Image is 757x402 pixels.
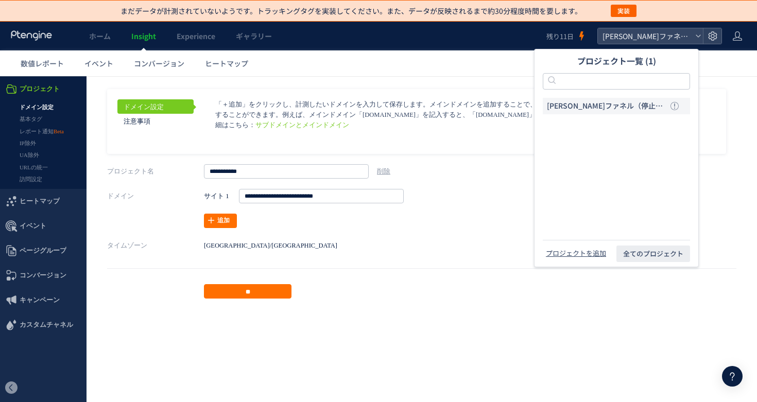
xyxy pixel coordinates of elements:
[84,58,113,68] span: イベント
[20,1,60,25] span: プロジェクト
[546,22,587,50] a: 残り11日
[20,212,60,236] span: キャンペーン
[117,38,194,52] a: 注意事項
[107,88,204,102] label: プロジェクト名
[377,92,390,99] a: 削除
[543,49,690,72] h2: プロジェクト一覧 (1)
[215,23,698,54] p: 「＋追加」をクリックし、計測したいドメインを入力して保存します。メインドメインを追加することで、Ptengineはメインドメイン下の全サブドメインを計測することができます。例えば、メインドメイン...
[546,31,574,41] span: 残り11日
[255,45,349,53] a: サブドメインとメインドメイン
[617,5,630,17] span: 実装
[134,58,184,68] span: コンバージョン
[20,113,60,137] span: ヒートマップ
[236,31,272,41] span: ギャラリー
[204,137,237,152] a: 追加
[20,137,46,162] span: イベント
[20,236,73,261] span: カスタムチャネル
[204,113,229,127] strong: サイト 1
[117,23,194,38] a: ドメイン設定
[89,31,111,41] span: ホーム
[623,246,683,262] span: 全てのプロジェクト
[107,113,204,127] label: ドメイン
[21,58,64,68] span: 数値レポート
[611,5,636,17] button: 実装
[20,187,66,212] span: コンバージョン
[599,28,691,44] span: [PERSON_NAME]ファネル（停止中）
[121,6,582,16] p: まだデータが計測されていないようです。トラッキングタグを実装してください。また、データが反映されるまで約30分程度時間を要します。
[20,162,66,187] span: ページグループ
[131,31,156,41] span: Insight
[204,166,337,173] span: [GEOGRAPHIC_DATA]/[GEOGRAPHIC_DATA]
[107,162,204,177] label: タイムゾーン
[205,58,248,68] span: ヒートマップ
[543,248,609,258] button: プロジェクトを追加
[177,31,215,41] span: Experience
[616,246,690,262] button: 全てのプロジェクト
[547,101,666,111] span: [PERSON_NAME]ファネル（停止中）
